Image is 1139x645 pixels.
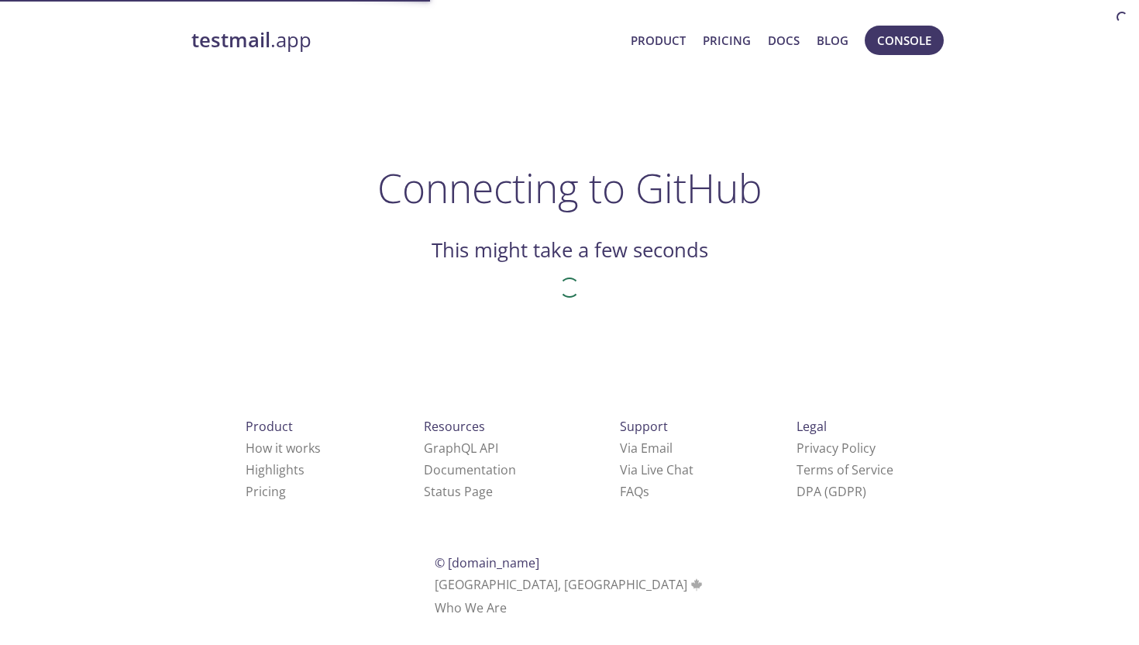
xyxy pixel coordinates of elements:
a: Who We Are [435,599,507,616]
span: Product [246,418,293,435]
a: Documentation [424,461,516,478]
a: Status Page [424,483,493,500]
span: Support [620,418,668,435]
a: Via Live Chat [620,461,693,478]
strong: testmail [191,26,270,53]
a: Terms of Service [797,461,893,478]
a: Highlights [246,461,305,478]
span: [GEOGRAPHIC_DATA], [GEOGRAPHIC_DATA] [435,576,705,593]
a: GraphQL API [424,440,498,457]
a: Product [631,30,686,50]
a: How it works [246,440,321,457]
a: Blog [817,30,848,50]
a: Pricing [703,30,751,50]
button: Console [865,26,944,55]
a: FAQ [620,483,649,500]
h2: This might take a few seconds [432,237,708,264]
a: testmail.app [191,27,618,53]
a: Via Email [620,440,673,457]
span: s [643,483,649,500]
a: Pricing [246,483,286,500]
h1: Connecting to GitHub [377,164,762,211]
span: Console [877,30,931,50]
span: Legal [797,418,827,435]
a: Privacy Policy [797,440,876,457]
a: DPA (GDPR) [797,483,866,500]
span: Resources [424,418,485,435]
a: Docs [768,30,800,50]
span: © [DOMAIN_NAME] [435,554,539,571]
